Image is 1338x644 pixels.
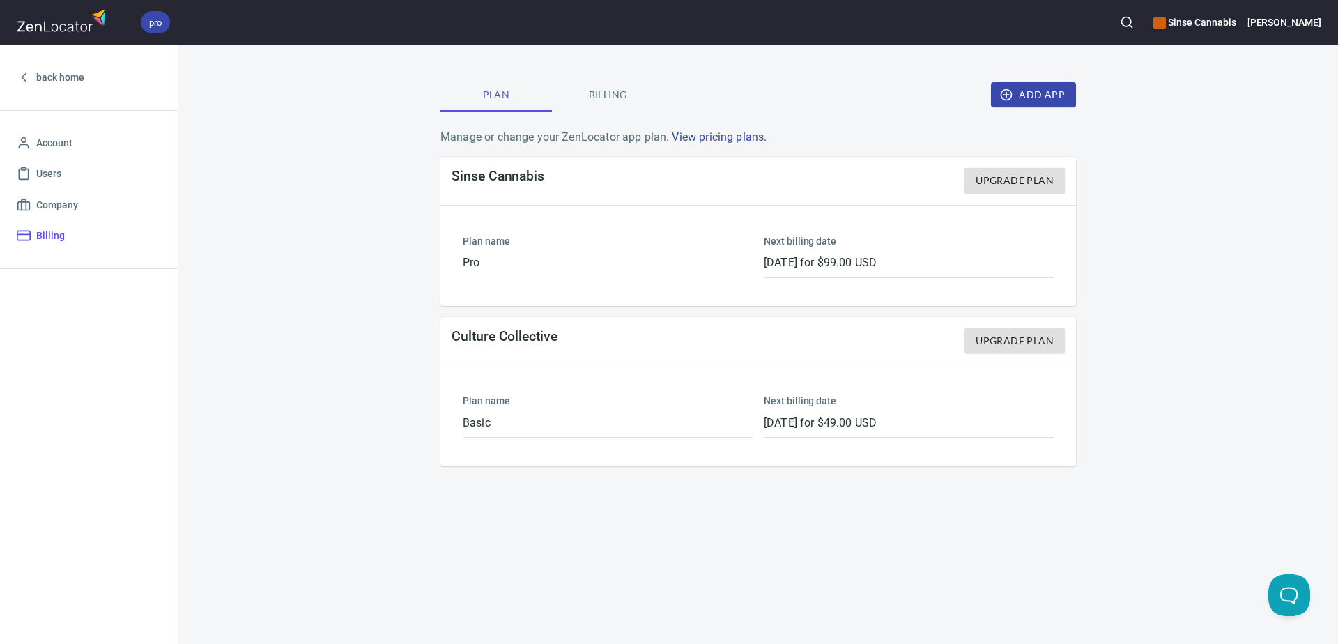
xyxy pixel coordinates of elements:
h6: Sinse Cannabis [1153,15,1236,30]
p: Manage or change your ZenLocator app plan. [440,129,1076,146]
a: View pricing plans. [672,130,767,144]
button: Search [1112,7,1142,38]
h6: Next billing date [764,393,1054,408]
button: color-CE600E [1153,17,1166,29]
span: Upgrade Plan [976,332,1054,350]
img: zenlocator [17,6,110,36]
p: [DATE] for $99.00 USD [764,254,1054,271]
button: [PERSON_NAME] [1247,7,1321,38]
h6: Next billing date [764,233,1054,249]
span: Plan [449,86,544,104]
div: pro [141,11,170,33]
a: Company [11,190,167,221]
span: Add App [1002,86,1065,104]
h6: Plan name [463,393,753,408]
span: Upgrade Plan [976,172,1054,190]
span: Users [36,165,61,183]
h4: Culture Collective [452,328,557,354]
a: back home [11,62,167,93]
a: Billing [11,220,167,252]
p: Pro [463,254,753,271]
a: Account [11,128,167,159]
span: Company [36,197,78,214]
span: back home [36,69,84,86]
span: Billing [560,86,655,104]
a: Users [11,158,167,190]
button: Upgrade Plan [964,168,1065,194]
span: pro [141,15,170,30]
button: Add App [991,82,1076,108]
p: Basic [463,415,753,431]
span: Account [36,135,72,152]
div: Manage your apps [1153,7,1236,38]
h6: Plan name [463,233,753,249]
button: Upgrade Plan [964,328,1065,354]
span: Billing [36,227,65,245]
p: [DATE] for $49.00 USD [764,415,1054,431]
iframe: Help Scout Beacon - Open [1268,574,1310,616]
h4: Sinse Cannabis [452,168,544,194]
h6: [PERSON_NAME] [1247,15,1321,30]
